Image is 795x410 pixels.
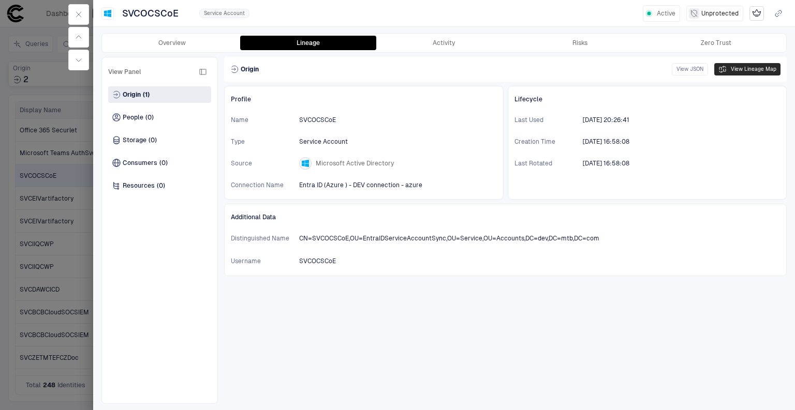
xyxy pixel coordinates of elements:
div: Profile [231,93,497,106]
span: CN=SVCOCSCoE,OU=EntraIDServiceAccountSync,OU=Service,OU=Accounts,DC=dev,DC=mtb,DC=com [299,234,599,242]
span: [DATE] 20:26:41 [583,116,629,124]
span: Microsoft Active Directory [316,159,394,168]
span: (0) [149,136,157,144]
span: Creation Time [514,138,577,146]
div: Zero Trust [701,39,731,47]
button: SVCOCSCoE [297,253,350,269]
div: Additional Data [231,210,780,224]
button: 1/5/2022 21:58:08 (GMT+00:00 UTC) [581,133,644,150]
button: View JSON [672,63,708,75]
div: Lifecycle [514,93,781,106]
div: 1/5/2022 21:58:08 (GMT+00:00 UTC) [583,138,629,146]
span: Service Account [299,138,348,146]
span: Origin [241,65,259,73]
span: (0) [159,159,168,167]
span: Distinguished Name [231,234,293,242]
span: Connection Name [231,181,293,189]
span: Type [231,138,293,146]
button: CN=SVCOCSCoE,OU=EntraIDServiceAccountSync,OU=Service,OU=Accounts,DC=dev,DC=mtb,DC=com [297,230,614,247]
div: 1/5/2022 21:58:08 (GMT+00:00 UTC) [583,159,629,168]
span: Origin [123,90,141,99]
button: Lineage [240,36,376,50]
span: (0) [157,181,165,190]
span: Service Account [204,10,245,17]
span: [DATE] 16:58:08 [583,159,629,168]
span: [DATE] 16:58:08 [583,138,629,146]
button: View Lineage Map [714,63,781,75]
span: Consumers [123,159,157,167]
span: Name [231,116,293,124]
div: Mark as Crown Jewel [749,6,764,21]
span: Username [231,257,293,265]
span: Active [657,9,675,18]
span: Last Rotated [514,159,577,168]
span: Last Used [514,116,577,124]
span: Unprotected [701,9,739,18]
span: View Panel [108,68,141,76]
div: Microsoft Active Directory [301,159,310,168]
button: SVCOCSCoE [297,112,350,128]
span: Storage [123,136,146,144]
div: Risks [572,39,587,47]
span: Entra ID (Azure ) - DEV connection - azure [299,181,422,189]
span: Source [231,159,293,168]
button: Entra ID (Azure ) - DEV connection - azure [297,177,437,193]
div: Microsoft Active Directory [104,9,112,18]
span: (0) [145,113,154,122]
span: SVCOCSCoE [299,257,336,265]
span: SVCOCSCoE [299,116,336,124]
button: SVCOCSCoE [120,5,193,22]
span: People [123,113,143,122]
span: SVCOCSCoE [122,7,179,20]
button: 1/5/2022 21:58:08 (GMT+00:00 UTC) [581,155,644,172]
button: Microsoft Active Directory [297,155,408,172]
div: 8/26/2025 00:26:41 (GMT+00:00 UTC) [583,116,629,124]
button: Activity [376,36,512,50]
button: 8/26/2025 00:26:41 (GMT+00:00 UTC) [581,112,644,128]
span: Resources [123,181,155,190]
span: (1) [143,90,150,99]
button: Service Account [297,133,362,150]
button: Overview [104,36,240,50]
